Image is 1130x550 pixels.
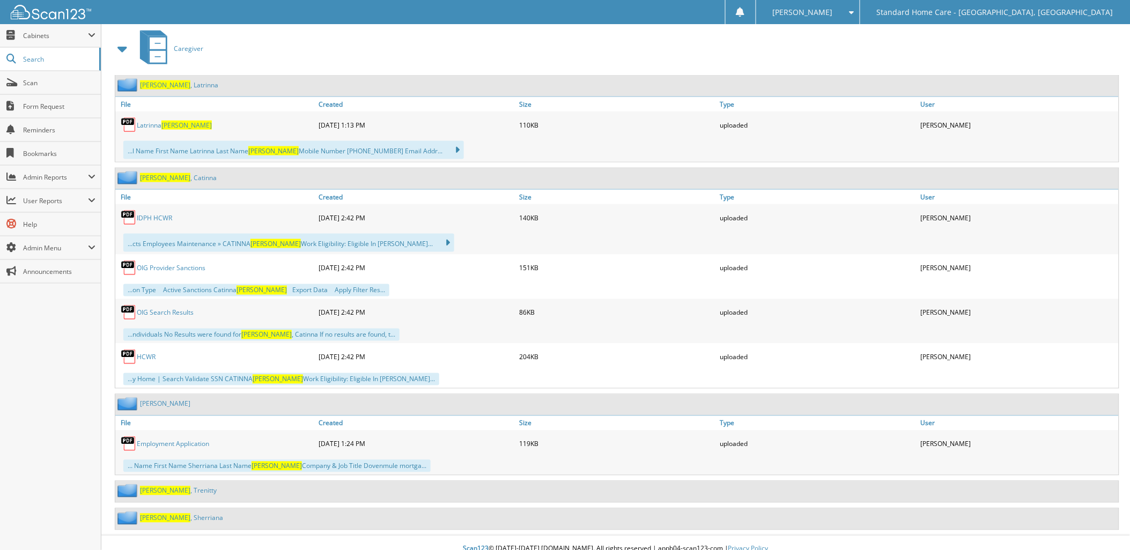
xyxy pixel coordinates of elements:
[877,9,1113,16] span: Standard Home Care - [GEOGRAPHIC_DATA], [GEOGRAPHIC_DATA]
[237,286,287,295] span: [PERSON_NAME]
[117,78,140,92] img: folder2.png
[121,436,137,452] img: PDF.png
[316,114,516,136] div: [DATE] 1:13 PM
[121,117,137,133] img: PDF.png
[121,349,137,365] img: PDF.png
[23,220,95,229] span: Help
[718,416,918,430] a: Type
[316,416,516,430] a: Created
[918,346,1119,368] div: [PERSON_NAME]
[23,267,95,276] span: Announcements
[123,373,439,385] div: ...y Home | Search Validate SSN CATINNA Work Eligibility: Eligible In [PERSON_NAME]...
[123,284,389,296] div: ...on Type  Active Sanctions Catinna  Export Data  Apply Filter Res...
[918,302,1119,323] div: [PERSON_NAME]
[23,102,95,111] span: Form Request
[918,257,1119,279] div: [PERSON_NAME]
[137,353,156,362] a: HCWR
[316,433,516,455] div: [DATE] 1:24 PM
[121,304,137,321] img: PDF.png
[516,433,717,455] div: 119KB
[718,433,918,455] div: uploaded
[137,264,205,273] a: OIG Provider Sanctions
[250,239,301,248] span: [PERSON_NAME]
[918,207,1119,228] div: [PERSON_NAME]
[117,171,140,184] img: folder2.png
[23,149,95,158] span: Bookmarks
[316,190,516,204] a: Created
[117,397,140,411] img: folder2.png
[137,440,209,449] a: Employment Application
[140,514,223,523] a: [PERSON_NAME], Sherriana
[123,141,464,159] div: ...l Name First Name Latrinna Last Name Mobile Number [PHONE_NUMBER] Email Addr...
[140,173,217,182] a: [PERSON_NAME], Catinna
[316,346,516,368] div: [DATE] 2:42 PM
[516,190,717,204] a: Size
[718,207,918,228] div: uploaded
[516,97,717,112] a: Size
[718,257,918,279] div: uploaded
[134,27,203,70] a: Caregiver
[316,207,516,228] div: [DATE] 2:42 PM
[516,257,717,279] div: 151KB
[918,433,1119,455] div: [PERSON_NAME]
[140,486,217,495] a: [PERSON_NAME], Trenitty
[773,9,833,16] span: [PERSON_NAME]
[123,460,431,472] div: ... Name First Name Sherriana Last Name Company & Job Title Dovenmule mortga...
[140,80,190,90] span: [PERSON_NAME]
[117,511,140,525] img: folder2.png
[140,514,190,523] span: [PERSON_NAME]
[23,31,88,40] span: Cabinets
[718,190,918,204] a: Type
[316,302,516,323] div: [DATE] 2:42 PM
[140,486,190,495] span: [PERSON_NAME]
[516,416,717,430] a: Size
[718,302,918,323] div: uploaded
[316,97,516,112] a: Created
[23,243,88,252] span: Admin Menu
[248,146,299,155] span: [PERSON_NAME]
[918,190,1119,204] a: User
[23,173,88,182] span: Admin Reports
[140,399,190,408] a: [PERSON_NAME]
[516,346,717,368] div: 204KB
[253,375,303,384] span: [PERSON_NAME]
[241,330,292,339] span: [PERSON_NAME]
[123,329,400,341] div: ...ndividuals No Results were found for , Catinna If no results are found, t...
[516,207,717,228] div: 140KB
[516,302,717,323] div: 86KB
[121,210,137,226] img: PDF.png
[718,346,918,368] div: uploaded
[137,308,194,317] a: OIG Search Results
[140,80,218,90] a: [PERSON_NAME], Latrinna
[121,260,137,276] img: PDF.png
[137,213,172,222] a: IDPH HCWR
[23,196,88,205] span: User Reports
[115,190,316,204] a: File
[316,257,516,279] div: [DATE] 2:42 PM
[252,462,302,471] span: [PERSON_NAME]
[23,78,95,87] span: Scan
[23,55,94,64] span: Search
[11,5,91,19] img: scan123-logo-white.svg
[918,97,1119,112] a: User
[140,173,190,182] span: [PERSON_NAME]
[918,114,1119,136] div: [PERSON_NAME]
[115,97,316,112] a: File
[115,416,316,430] a: File
[161,121,212,130] span: [PERSON_NAME]
[123,234,454,252] div: ...cts Employees Maintenance » CATINNA Work Eligibility: Eligible In [PERSON_NAME]...
[718,114,918,136] div: uploaded
[174,44,203,53] span: Caregiver
[718,97,918,112] a: Type
[117,484,140,497] img: folder2.png
[137,121,212,130] a: Latrinna[PERSON_NAME]
[918,416,1119,430] a: User
[23,125,95,135] span: Reminders
[516,114,717,136] div: 110KB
